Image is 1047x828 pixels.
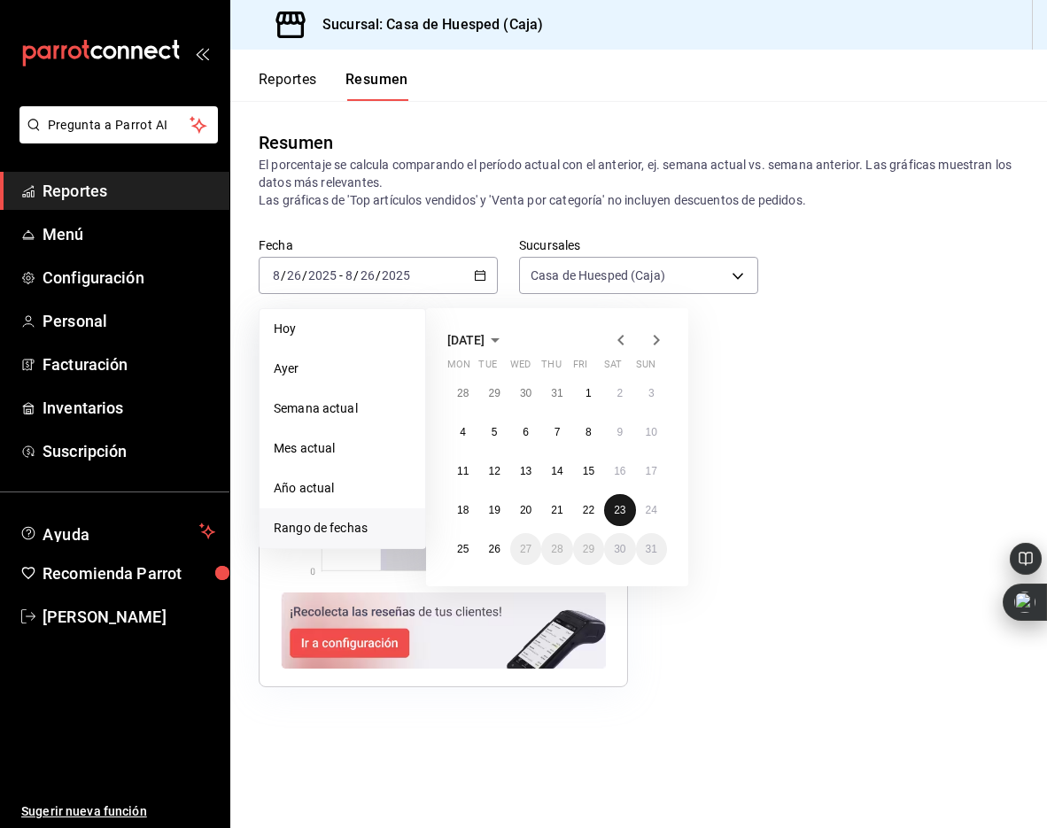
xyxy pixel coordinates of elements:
[583,504,594,516] abbr: August 22, 2025
[19,106,218,143] button: Pregunta a Parrot AI
[447,494,478,526] button: August 18, 2025
[636,377,667,409] button: August 3, 2025
[520,543,531,555] abbr: August 27, 2025
[573,455,604,487] button: August 15, 2025
[583,543,594,555] abbr: August 29, 2025
[457,387,469,399] abbr: July 28, 2025
[43,266,215,290] span: Configuración
[551,543,562,555] abbr: August 28, 2025
[646,465,657,477] abbr: August 17, 2025
[492,426,498,438] abbr: August 5, 2025
[604,494,635,526] button: August 23, 2025
[274,320,411,338] span: Hoy
[43,309,215,333] span: Personal
[604,377,635,409] button: August 2, 2025
[520,465,531,477] abbr: August 13, 2025
[376,268,381,282] span: /
[345,71,408,101] button: Resumen
[541,533,572,565] button: August 28, 2025
[43,439,215,463] span: Suscripción
[510,533,541,565] button: August 27, 2025
[519,239,758,251] label: Sucursales
[274,399,411,418] span: Semana actual
[478,377,509,409] button: July 29, 2025
[272,268,281,282] input: --
[523,426,529,438] abbr: August 6, 2025
[43,605,215,629] span: [PERSON_NAME]
[646,426,657,438] abbr: August 10, 2025
[604,359,622,377] abbr: Saturday
[43,222,215,246] span: Menú
[360,268,376,282] input: --
[457,543,469,555] abbr: August 25, 2025
[510,416,541,448] button: August 6, 2025
[447,329,506,351] button: [DATE]
[457,465,469,477] abbr: August 11, 2025
[573,494,604,526] button: August 22, 2025
[259,71,408,101] div: navigation tabs
[488,387,500,399] abbr: July 29, 2025
[478,416,509,448] button: August 5, 2025
[488,465,500,477] abbr: August 12, 2025
[551,504,562,516] abbr: August 21, 2025
[488,504,500,516] abbr: August 19, 2025
[281,268,286,282] span: /
[531,267,665,284] span: Casa de Huesped (Caja)
[541,494,572,526] button: August 21, 2025
[604,533,635,565] button: August 30, 2025
[614,543,625,555] abbr: August 30, 2025
[636,533,667,565] button: August 31, 2025
[48,116,190,135] span: Pregunta a Parrot AI
[614,465,625,477] abbr: August 16, 2025
[302,268,307,282] span: /
[274,360,411,378] span: Ayer
[259,239,498,251] label: Fecha
[541,359,561,377] abbr: Thursday
[43,521,192,542] span: Ayuda
[604,455,635,487] button: August 16, 2025
[583,465,594,477] abbr: August 15, 2025
[195,46,209,60] button: open_drawer_menu
[43,352,215,376] span: Facturación
[447,333,485,347] span: [DATE]
[510,455,541,487] button: August 13, 2025
[586,426,592,438] abbr: August 8, 2025
[510,377,541,409] button: July 30, 2025
[617,387,623,399] abbr: August 2, 2025
[573,377,604,409] button: August 1, 2025
[478,533,509,565] button: August 26, 2025
[478,494,509,526] button: August 19, 2025
[648,387,655,399] abbr: August 3, 2025
[339,268,343,282] span: -
[447,533,478,565] button: August 25, 2025
[43,561,215,585] span: Recomienda Parrot
[457,504,469,516] abbr: August 18, 2025
[447,416,478,448] button: August 4, 2025
[541,377,572,409] button: July 31, 2025
[551,387,562,399] abbr: July 31, 2025
[541,416,572,448] button: August 7, 2025
[353,268,359,282] span: /
[259,156,1019,209] p: El porcentaje se calcula comparando el período actual con el anterior, ej. semana actual vs. sema...
[573,416,604,448] button: August 8, 2025
[307,268,337,282] input: ----
[478,455,509,487] button: August 12, 2025
[636,494,667,526] button: August 24, 2025
[308,14,543,35] h3: Sucursal: Casa de Huesped (Caja)
[646,504,657,516] abbr: August 24, 2025
[274,479,411,498] span: Año actual
[586,387,592,399] abbr: August 1, 2025
[447,377,478,409] button: July 28, 2025
[636,455,667,487] button: August 17, 2025
[636,416,667,448] button: August 10, 2025
[12,128,218,147] a: Pregunta a Parrot AI
[541,455,572,487] button: August 14, 2025
[573,359,587,377] abbr: Friday
[460,426,466,438] abbr: August 4, 2025
[259,71,317,101] button: Reportes
[510,494,541,526] button: August 20, 2025
[555,426,561,438] abbr: August 7, 2025
[614,504,625,516] abbr: August 23, 2025
[274,519,411,538] span: Rango de fechas
[43,396,215,420] span: Inventarios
